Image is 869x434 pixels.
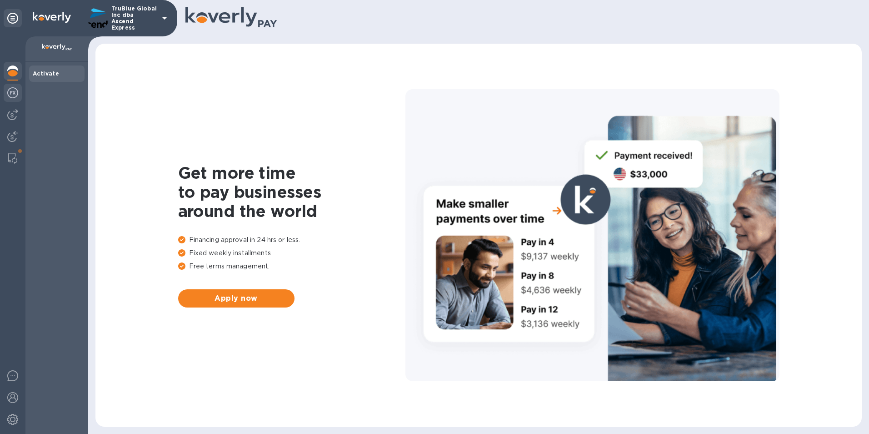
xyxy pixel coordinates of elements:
[111,5,157,31] p: TruBlue Global Inc dba Ascend Express
[178,163,405,221] h1: Get more time to pay businesses around the world
[178,289,295,308] button: Apply now
[33,70,59,77] b: Activate
[33,12,71,23] img: Logo
[4,9,22,27] div: Unpin categories
[178,248,405,258] p: Fixed weekly installments.
[7,87,18,98] img: Foreign exchange
[185,293,287,304] span: Apply now
[178,235,405,245] p: Financing approval in 24 hrs or less.
[178,262,405,271] p: Free terms management.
